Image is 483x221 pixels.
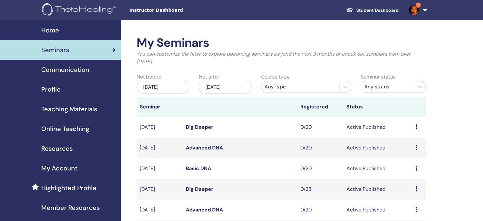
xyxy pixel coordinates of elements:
[137,73,161,81] label: Not before
[261,73,290,81] label: Course type
[42,3,118,17] img: logo.png
[186,124,213,130] a: Dig Deeper
[343,200,412,220] td: Active Published
[137,179,183,200] td: [DATE]
[186,165,211,172] a: Basic DNA
[186,186,213,192] a: Dig Deeper
[137,158,183,179] td: [DATE]
[341,4,404,16] a: Student Dashboard
[137,36,426,50] h2: My Seminars
[41,183,97,193] span: Highlighted Profile
[199,81,252,93] div: [DATE]
[343,179,412,200] td: Active Published
[137,50,426,66] p: You can customize the filter to explore upcoming seminars beyond the next 3 months or check out s...
[41,124,89,134] span: Online Teaching
[41,104,97,114] span: Teaching Materials
[409,5,419,15] img: default.jpg
[297,179,343,200] td: 0/28
[343,97,412,117] th: Status
[186,144,223,151] a: Advanced DNA
[297,158,343,179] td: 0/20
[41,203,100,212] span: Member Resources
[343,138,412,158] td: Active Published
[297,117,343,138] td: 0/20
[137,138,183,158] td: [DATE]
[41,163,77,173] span: My Account
[343,117,412,138] td: Active Published
[199,73,219,81] label: Not after
[41,85,61,94] span: Profile
[41,144,73,153] span: Resources
[41,25,59,35] span: Home
[137,200,183,220] td: [DATE]
[297,138,343,158] td: 0/20
[416,3,421,8] span: 1
[137,97,183,117] th: Seminar
[129,7,225,14] span: Instructor Dashboard
[297,97,343,117] th: Registered
[186,206,223,213] a: Advanced DNA
[346,7,354,13] img: graduation-cap-white.svg
[137,117,183,138] td: [DATE]
[41,45,69,55] span: Seminars
[343,158,412,179] td: Active Published
[361,73,396,81] label: Seminar status
[364,83,411,91] div: Any status
[265,83,336,91] div: Any type
[41,65,89,74] span: Communication
[297,200,343,220] td: 0/20
[137,81,189,93] div: [DATE]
